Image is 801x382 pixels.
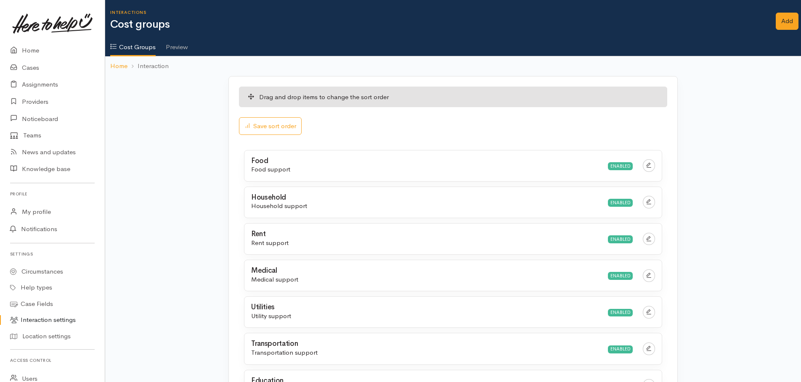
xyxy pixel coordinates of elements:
[10,248,95,260] h6: Settings
[239,87,667,108] div: Drag and drop items to change the sort order
[105,56,801,76] nav: breadcrumb
[239,117,302,135] button: Save sort order
[166,32,188,56] a: Preview
[110,61,127,71] a: Home
[10,355,95,366] h6: Access control
[10,188,95,200] h6: Profile
[110,32,156,57] a: Cost Groups
[776,13,798,30] a: Add
[127,61,169,71] li: Interaction
[110,10,773,15] h6: Interactions
[110,18,773,31] h1: Cost groups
